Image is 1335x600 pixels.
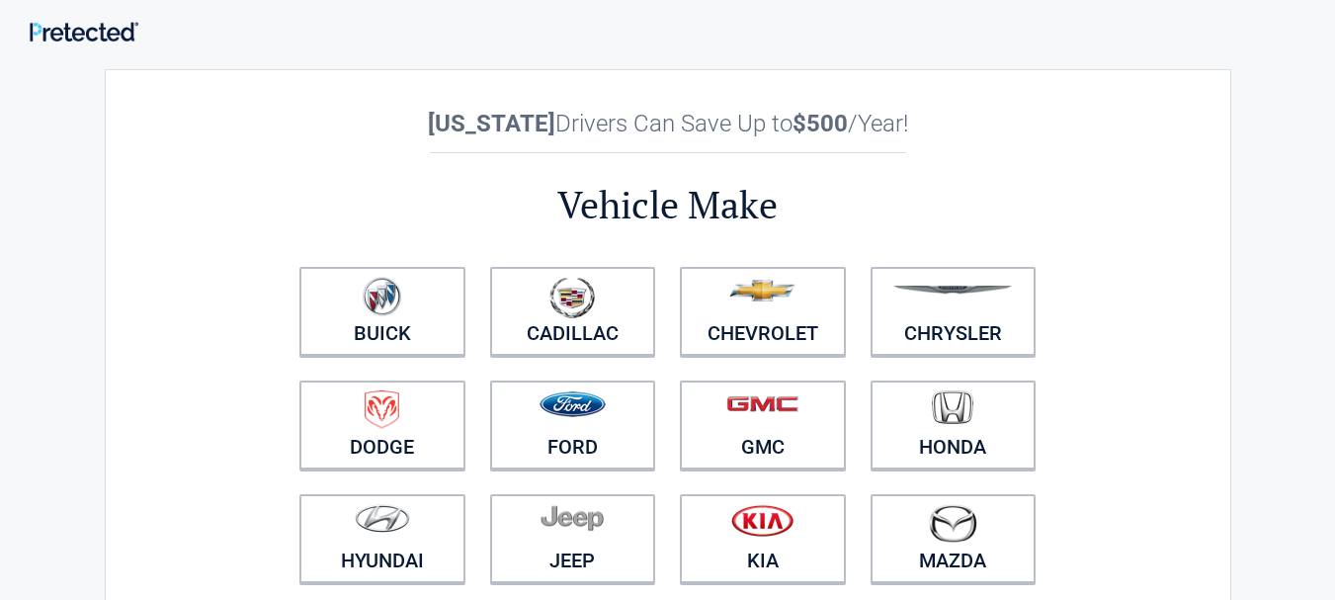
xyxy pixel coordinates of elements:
a: Chrysler [871,267,1037,356]
a: Dodge [299,381,465,470]
img: ford [540,391,606,417]
a: Cadillac [490,267,656,356]
img: jeep [541,504,604,532]
h2: Drivers Can Save Up to /Year [288,110,1048,137]
a: Ford [490,381,656,470]
a: Honda [871,381,1037,470]
a: Buick [299,267,465,356]
img: kia [731,504,793,537]
b: [US_STATE] [428,110,555,137]
img: dodge [365,390,399,429]
img: cadillac [549,277,595,318]
img: chrysler [892,286,1013,295]
h2: Vehicle Make [288,180,1048,230]
img: mazda [928,504,977,543]
a: Kia [680,494,846,583]
a: Jeep [490,494,656,583]
a: GMC [680,381,846,470]
img: gmc [726,395,798,412]
b: $500 [793,110,848,137]
img: buick [363,277,401,316]
a: Chevrolet [680,267,846,356]
a: Mazda [871,494,1037,583]
img: hyundai [355,504,410,533]
img: Main Logo [30,22,138,42]
img: chevrolet [729,280,795,301]
a: Hyundai [299,494,465,583]
img: honda [932,390,973,425]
